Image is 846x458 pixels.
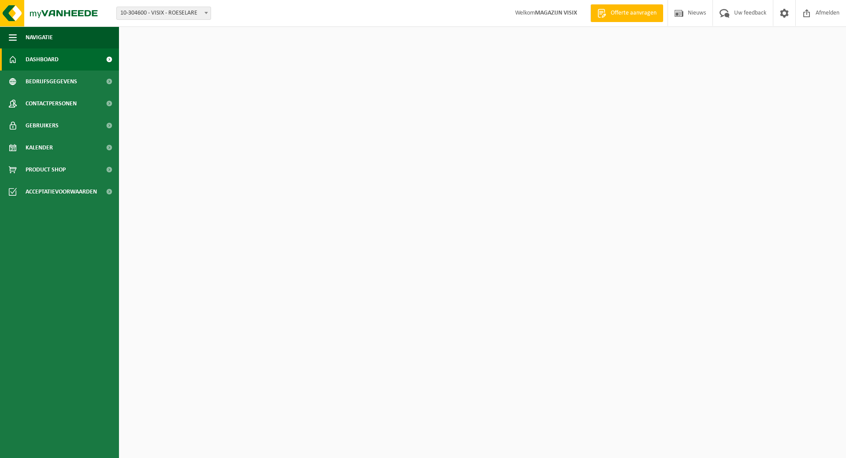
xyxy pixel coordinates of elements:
span: Gebruikers [26,115,59,137]
span: Bedrijfsgegevens [26,71,77,93]
span: Product Shop [26,159,66,181]
span: Contactpersonen [26,93,77,115]
span: Dashboard [26,48,59,71]
strong: MAGAZIJN VISIX [535,10,577,16]
span: Navigatie [26,26,53,48]
span: 10-304600 - VISIX - ROESELARE [116,7,211,20]
span: 10-304600 - VISIX - ROESELARE [117,7,211,19]
a: Offerte aanvragen [590,4,663,22]
span: Acceptatievoorwaarden [26,181,97,203]
span: Offerte aanvragen [609,9,659,18]
span: Kalender [26,137,53,159]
